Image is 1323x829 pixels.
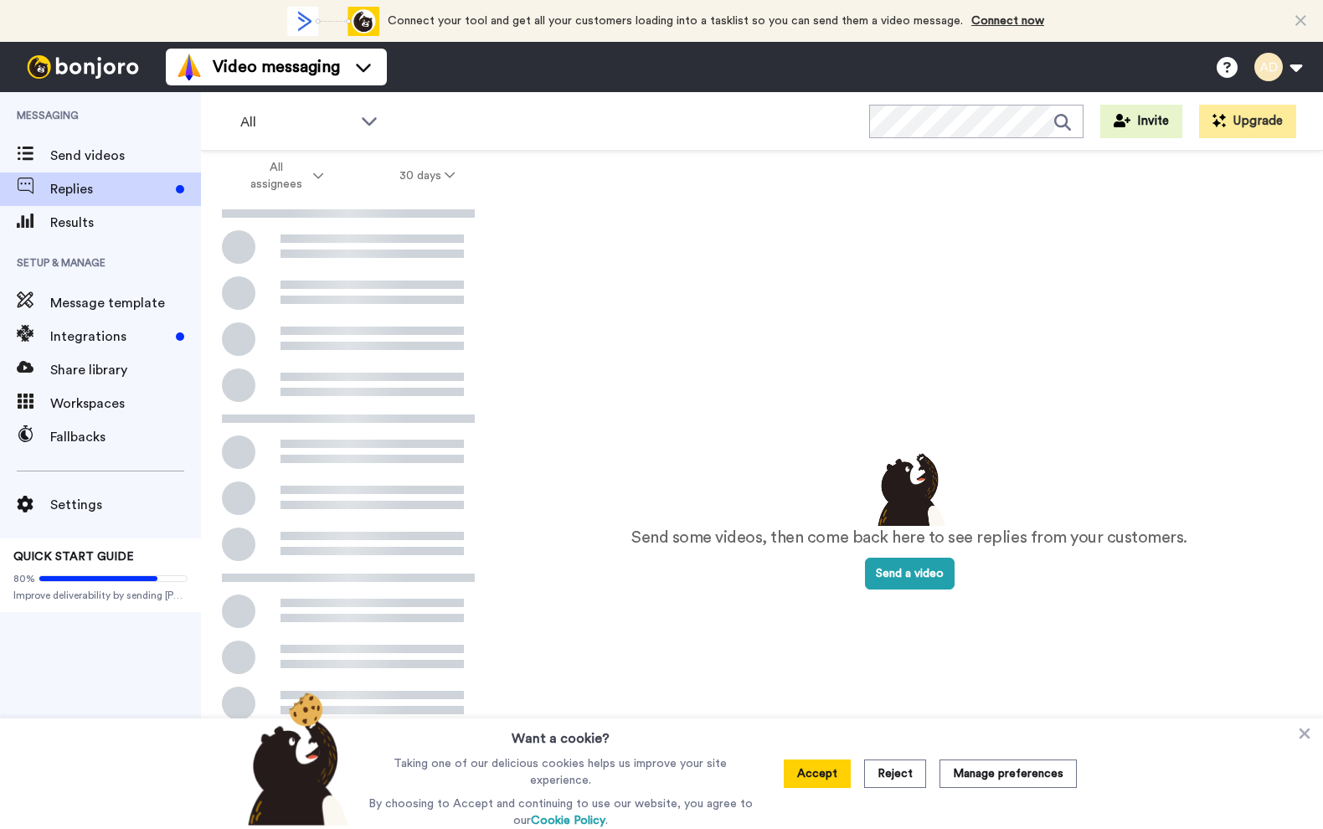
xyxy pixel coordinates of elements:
[784,759,851,788] button: Accept
[864,759,926,788] button: Reject
[287,7,379,36] div: animation
[1199,105,1296,138] button: Upgrade
[971,15,1044,27] a: Connect now
[50,427,201,447] span: Fallbacks
[50,495,201,515] span: Settings
[13,551,134,563] span: QUICK START GUIDE
[364,755,757,789] p: Taking one of our delicious cookies helps us improve your site experience.
[388,15,963,27] span: Connect your tool and get all your customers loading into a tasklist so you can send them a video...
[631,526,1187,550] p: Send some videos, then come back here to see replies from your customers.
[13,589,188,602] span: Improve deliverability by sending [PERSON_NAME]’s from your own email
[50,327,169,347] span: Integrations
[50,360,201,380] span: Share library
[176,54,203,80] img: vm-color.svg
[865,568,955,579] a: Send a video
[50,293,201,313] span: Message template
[242,159,310,193] span: All assignees
[50,146,201,166] span: Send videos
[50,213,201,233] span: Results
[13,572,35,585] span: 80%
[20,55,146,79] img: bj-logo-header-white.svg
[531,815,605,826] a: Cookie Policy
[512,718,610,749] h3: Want a cookie?
[362,161,493,191] button: 30 days
[867,449,951,526] img: results-emptystates.png
[1100,105,1182,138] button: Invite
[204,152,362,199] button: All assignees
[50,179,169,199] span: Replies
[364,796,757,829] p: By choosing to Accept and continuing to use our website, you agree to our .
[240,112,353,132] span: All
[233,692,357,826] img: bear-with-cookie.png
[865,558,955,590] button: Send a video
[939,759,1077,788] button: Manage preferences
[213,55,340,79] span: Video messaging
[50,394,201,414] span: Workspaces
